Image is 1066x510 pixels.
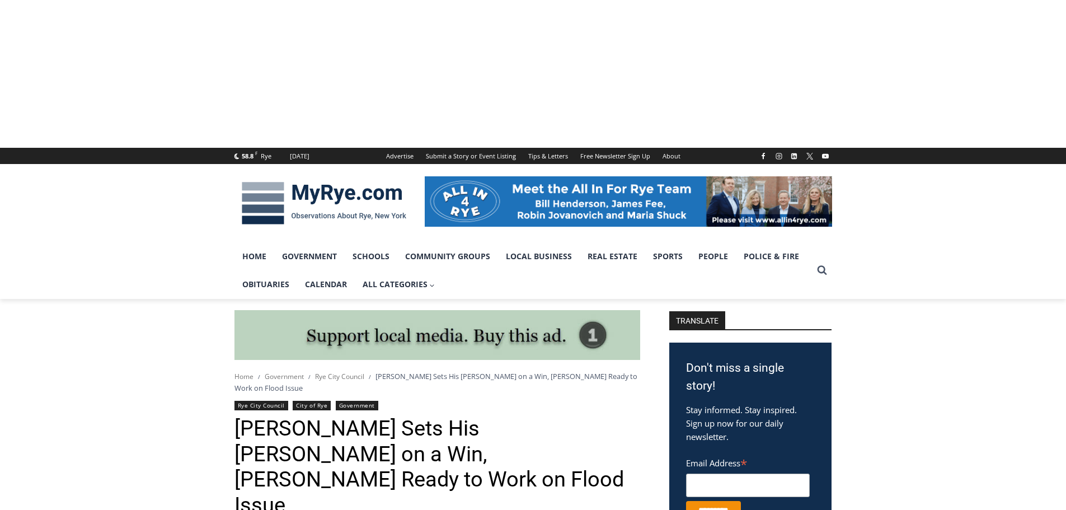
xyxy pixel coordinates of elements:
a: Police & Fire [736,242,807,270]
label: Email Address [686,452,810,472]
nav: Secondary Navigation [380,148,687,164]
a: Community Groups [397,242,498,270]
div: Rye [261,151,271,161]
button: View Search Form [812,260,832,280]
a: Government [336,401,378,410]
a: Government [265,372,304,381]
a: Home [234,242,274,270]
a: Free Newsletter Sign Up [574,148,656,164]
a: Facebook [757,149,770,163]
a: Schools [345,242,397,270]
div: [DATE] [290,151,309,161]
a: Instagram [772,149,786,163]
a: YouTube [819,149,832,163]
a: Rye City Council [234,401,288,410]
span: All Categories [363,278,435,291]
nav: Breadcrumbs [234,371,640,394]
p: Stay informed. Stay inspired. Sign up now for our daily newsletter. [686,403,815,443]
a: City of Rye [293,401,331,410]
a: X [803,149,816,163]
a: Submit a Story or Event Listing [420,148,522,164]
a: Calendar [297,270,355,298]
a: Government [274,242,345,270]
a: All Categories [355,270,443,298]
img: All in for Rye [425,176,832,227]
nav: Primary Navigation [234,242,812,299]
span: F [255,150,257,156]
a: Obituaries [234,270,297,298]
a: Home [234,372,253,381]
img: support local media, buy this ad [234,310,640,361]
a: About [656,148,687,164]
a: Real Estate [580,242,645,270]
a: People [691,242,736,270]
a: Linkedin [787,149,801,163]
strong: TRANSLATE [669,311,725,329]
h3: Don't miss a single story! [686,359,815,395]
a: Local Business [498,242,580,270]
a: Tips & Letters [522,148,574,164]
span: 58.8 [242,152,253,160]
img: MyRye.com [234,174,414,232]
a: Advertise [380,148,420,164]
span: / [369,373,371,381]
span: / [258,373,260,381]
a: Rye City Council [315,372,364,381]
span: / [308,373,311,381]
span: [PERSON_NAME] Sets His [PERSON_NAME] on a Win, [PERSON_NAME] Ready to Work on Flood Issue [234,371,637,392]
a: Sports [645,242,691,270]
